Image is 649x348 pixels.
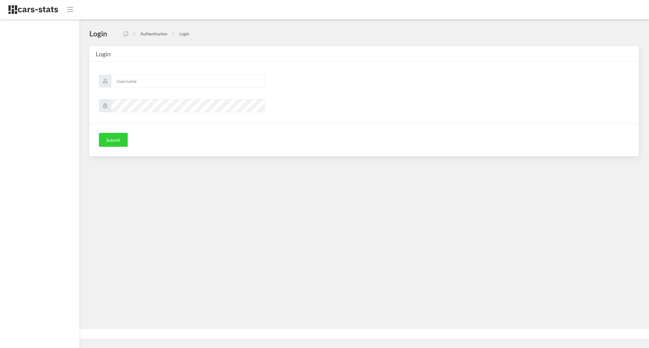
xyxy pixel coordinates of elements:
[140,31,167,36] a: Authentication
[179,31,189,36] a: Login
[99,133,128,147] button: Submit
[96,50,111,58] span: Login
[8,5,59,15] img: navbar brand
[89,29,107,38] h4: Login
[111,74,265,88] input: Username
